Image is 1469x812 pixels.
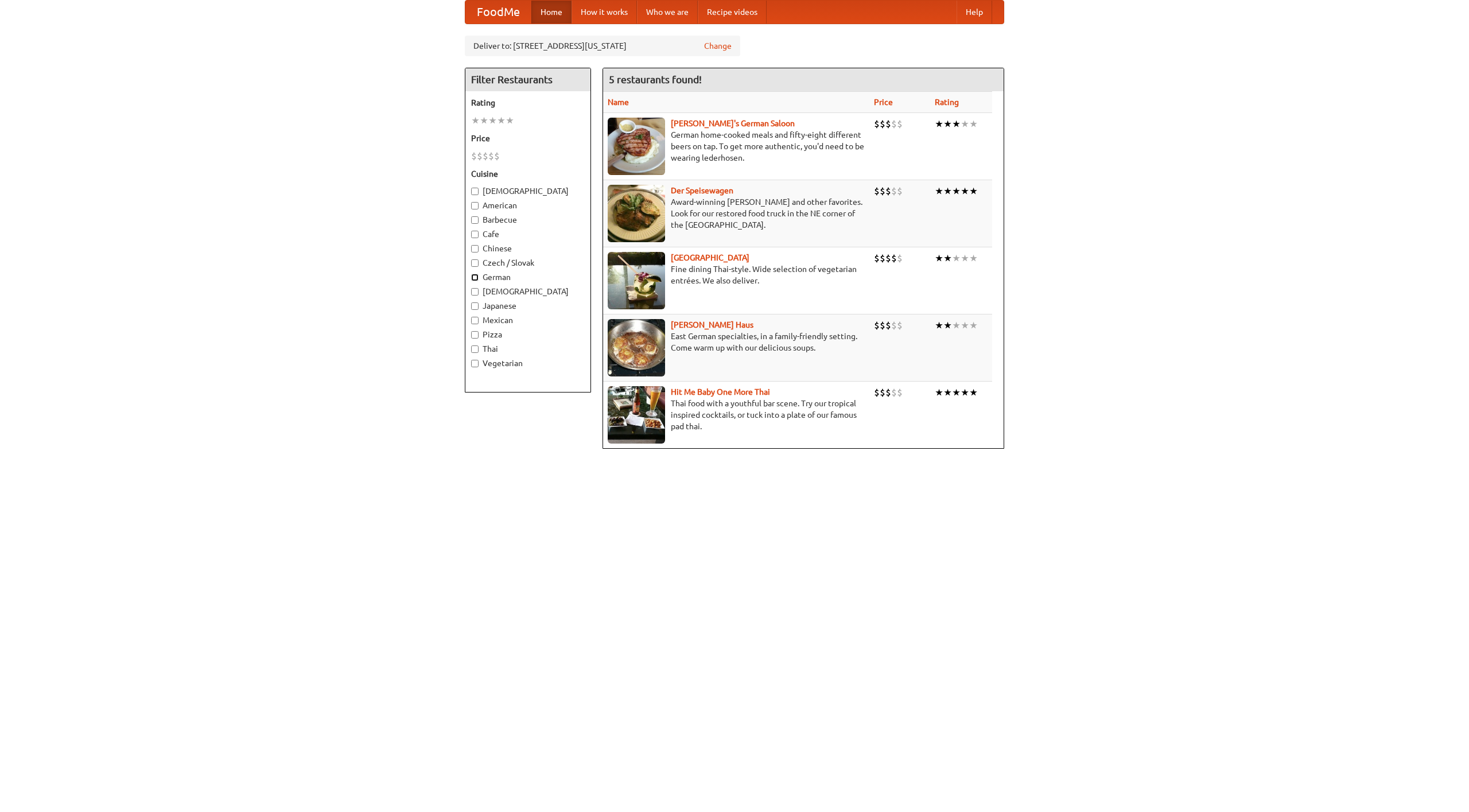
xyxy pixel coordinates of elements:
a: Rating [935,98,959,107]
input: Vegetarian [471,360,479,367]
input: Thai [471,345,479,353]
li: $ [891,118,897,130]
li: $ [874,118,880,130]
li: ★ [488,114,497,127]
p: Award-winning [PERSON_NAME] and other favorites. Look for our restored food truck in the NE corne... [608,196,865,231]
li: $ [477,150,483,162]
li: ★ [961,319,969,332]
li: $ [885,252,891,265]
li: ★ [969,118,978,130]
label: Pizza [471,329,585,340]
input: Czech / Slovak [471,259,479,267]
label: [DEMOGRAPHIC_DATA] [471,185,585,197]
input: American [471,202,479,209]
li: ★ [943,386,952,399]
li: ★ [961,252,969,265]
h5: Cuisine [471,168,585,180]
li: ★ [952,319,961,332]
li: $ [891,185,897,197]
p: German home-cooked meals and fifty-eight different beers on tap. To get more authentic, you'd nee... [608,129,865,164]
li: ★ [952,118,961,130]
li: $ [897,252,903,265]
li: ★ [935,386,943,399]
img: esthers.jpg [608,118,665,175]
li: $ [874,386,880,399]
img: speisewagen.jpg [608,185,665,242]
h5: Rating [471,97,585,108]
input: Cafe [471,231,479,238]
input: Barbecue [471,216,479,224]
img: kohlhaus.jpg [608,319,665,376]
li: $ [891,319,897,332]
li: $ [494,150,500,162]
li: $ [885,185,891,197]
a: [GEOGRAPHIC_DATA] [671,253,749,262]
label: German [471,271,585,283]
a: Help [957,1,992,24]
li: ★ [961,185,969,197]
p: East German specialties, in a family-friendly setting. Come warm up with our delicious soups. [608,331,865,353]
li: ★ [969,319,978,332]
b: [PERSON_NAME]'s German Saloon [671,119,795,128]
a: FoodMe [465,1,531,24]
label: Cafe [471,228,585,240]
li: ★ [497,114,506,127]
a: How it works [572,1,637,24]
li: $ [880,319,885,332]
li: ★ [943,252,952,265]
label: [DEMOGRAPHIC_DATA] [471,286,585,297]
li: ★ [969,386,978,399]
li: ★ [952,386,961,399]
label: Japanese [471,300,585,312]
label: Mexican [471,314,585,326]
input: [DEMOGRAPHIC_DATA] [471,188,479,195]
li: ★ [935,185,943,197]
input: Chinese [471,245,479,252]
li: $ [891,252,897,265]
li: $ [874,252,880,265]
label: Thai [471,343,585,355]
li: $ [488,150,494,162]
img: babythai.jpg [608,386,665,444]
a: [PERSON_NAME] Haus [671,320,753,329]
li: ★ [943,185,952,197]
li: ★ [943,319,952,332]
li: ★ [969,252,978,265]
li: $ [885,319,891,332]
li: ★ [961,386,969,399]
li: ★ [506,114,514,127]
input: Mexican [471,317,479,324]
a: Name [608,98,629,107]
input: Pizza [471,331,479,339]
b: Der Speisewagen [671,186,733,195]
a: Home [531,1,572,24]
li: ★ [471,114,480,127]
li: ★ [943,118,952,130]
img: satay.jpg [608,252,665,309]
li: $ [897,386,903,399]
li: ★ [961,118,969,130]
input: [DEMOGRAPHIC_DATA] [471,288,479,296]
li: $ [471,150,477,162]
h5: Price [471,133,585,144]
a: Recipe videos [698,1,767,24]
li: $ [897,319,903,332]
div: Deliver to: [STREET_ADDRESS][US_STATE] [465,36,740,56]
label: Czech / Slovak [471,257,585,269]
h4: Filter Restaurants [465,68,590,91]
a: Change [704,40,732,52]
li: $ [880,252,885,265]
label: Barbecue [471,214,585,226]
li: $ [885,386,891,399]
p: Fine dining Thai-style. Wide selection of vegetarian entrées. We also deliver. [608,263,865,286]
li: $ [874,319,880,332]
a: Price [874,98,893,107]
li: $ [874,185,880,197]
li: $ [897,118,903,130]
li: $ [880,185,885,197]
li: $ [885,118,891,130]
p: Thai food with a youthful bar scene. Try our tropical inspired cocktails, or tuck into a plate of... [608,398,865,432]
input: Japanese [471,302,479,310]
